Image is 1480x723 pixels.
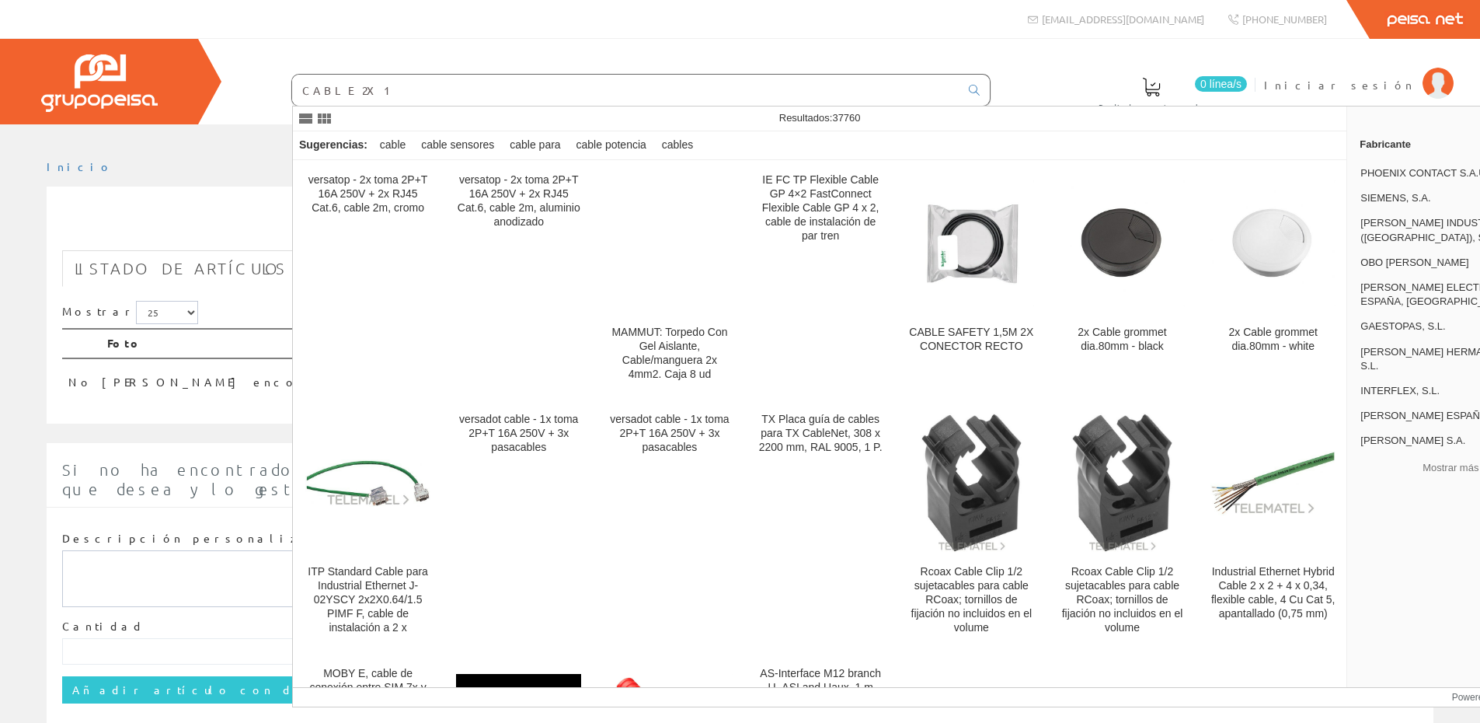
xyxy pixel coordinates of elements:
div: cable sensores [415,131,500,159]
select: Mostrar [136,301,198,324]
span: 0 línea/s [1195,76,1247,92]
a: Inicio [47,159,113,173]
div: versatop - 2x toma 2P+T 16A 250V + 2x RJ45 Cat.6, cable 2m, aluminio anodizado [456,173,581,229]
a: Iniciar sesión [1264,65,1454,79]
a: 2x Cable grommet dia.80mm - white 2x Cable grommet dia.80mm - white [1198,161,1348,400]
div: Sugerencias: [293,134,371,156]
a: ITP Standard Cable para Industrial Ethernet J-02YSCY 2x2X0.64/1.5 PIMF F, cable de instalación a ... [293,400,443,653]
span: Iniciar sesión [1264,77,1415,93]
a: IE FC TP Flexible Cable GP 4×2 FastConnect Flexible Cable GP 4 x 2, cable de instalación de par tren [746,161,896,400]
div: Rcoax Cable Clip 1/2 sujetacables para cable RCoax; tornillos de fijación no incluidos en el volume [909,565,1034,635]
a: versadot cable - 1x toma 2P+T 16A 250V + 3x pasacables [444,400,594,653]
div: versadot cable - 1x toma 2P+T 16A 250V + 3x pasacables [607,413,732,455]
img: CABLE SAFETY 1,5M 2X CONECTOR RECTO [909,180,1034,306]
a: Rcoax Cable Clip 1/2 sujetacables para cable RCoax; tornillos de fijación no incluidos en el volu... [897,400,1046,653]
div: 2x Cable grommet dia.80mm - black [1060,326,1185,354]
img: Industrial Ethernet Hybrid Cable 2 x 2 + 4 x 0,34, flexible cable, 4 Cu Cat 5, apantallado (0,75 mm) [1210,451,1335,515]
a: MAMMUT: Torpedo Con Gel Aislante, Cable/manguera 2x 4mm2. Caja 8 ud MAMMUT: Torpedo Con Gel Aisla... [594,161,744,400]
div: cables [656,131,699,159]
span: Si no ha encontrado algún artículo en nuestro catálogo introduzca aquí la cantidad y la descripci... [62,460,1415,498]
a: versatop - 2x toma 2P+T 16A 250V + 2x RJ45 Cat.6, cable 2m, cromo [293,161,443,400]
div: Rcoax Cable Clip 1/2 sujetacables para cable RCoax; tornillos de fijación no incluidos en el volume [1060,565,1185,635]
td: No [PERSON_NAME] encontrado artículos, pruebe con otra búsqueda [62,358,1291,396]
span: Pedido actual [1099,100,1204,115]
div: cable potencia [570,131,653,159]
div: ITP Standard Cable para Industrial Ethernet J-02YSCY 2x2X0.64/1.5 PIMF F, cable de instalación a 2 x [305,565,430,635]
label: Cantidad [62,619,145,634]
a: Industrial Ethernet Hybrid Cable 2 x 2 + 4 x 0,34, flexible cable, 4 Cu Cat 5, apantallado (0,75 ... [1198,400,1348,653]
span: Resultados: [779,112,861,124]
span: [PHONE_NUMBER] [1242,12,1327,26]
div: cable [374,131,412,159]
a: versatop - 2x toma 2P+T 16A 250V + 2x RJ45 Cat.6, cable 2m, aluminio anodizado [444,161,594,400]
a: versadot cable - 1x toma 2P+T 16A 250V + 3x pasacables [594,400,744,653]
div: TX Placa guía de cables para TX CableNet, 308 x 2200 mm, RAL 9005, 1 P. [758,413,883,455]
div: versatop - 2x toma 2P+T 16A 250V + 2x RJ45 Cat.6, cable 2m, cromo [305,173,430,215]
span: [EMAIL_ADDRESS][DOMAIN_NAME] [1042,12,1204,26]
img: Grupo Peisa [41,54,158,112]
img: 2x Cable grommet dia.80mm - white [1210,180,1335,306]
div: CABLE SAFETY 1,5M 2X CONECTOR RECTO [909,326,1034,354]
label: Descripción personalizada [62,531,338,547]
a: Listado de artículos [62,250,299,287]
th: Foto [101,329,1291,358]
img: ITP Standard Cable para Industrial Ethernet J-02YSCY 2x2X0.64/1.5 PIMF F, cable de instalación a 2 x [305,459,430,507]
a: CABLE SAFETY 1,5M 2X CONECTOR RECTO CABLE SAFETY 1,5M 2X CONECTOR RECTO [897,161,1046,400]
h1: CABLE CPRO BIGGFLEX H05VV-F 2x1,5 mm2 [62,211,1418,243]
input: Buscar ... [292,75,959,106]
div: versadot cable - 1x toma 2P+T 16A 250V + 3x pasacables [456,413,581,455]
a: TX Placa guía de cables para TX CableNet, 308 x 2200 mm, RAL 9005, 1 P. [746,400,896,653]
img: Rcoax Cable Clip 1/2 sujetacables para cable RCoax; tornillos de fijación no incluidos en el volume [1071,413,1173,553]
input: Añadir artículo con descripción personalizada [62,676,569,703]
div: cable para [503,131,566,159]
span: 37760 [832,112,860,124]
label: Mostrar [62,301,198,324]
div: 2x Cable grommet dia.80mm - white [1210,326,1335,354]
a: 2x Cable grommet dia.80mm - black 2x Cable grommet dia.80mm - black [1047,161,1197,400]
div: MAMMUT: Torpedo Con Gel Aislante, Cable/manguera 2x 4mm2. Caja 8 ud [607,326,732,382]
img: Rcoax Cable Clip 1/2 sujetacables para cable RCoax; tornillos de fijación no incluidos en el volume [921,413,1022,553]
a: Rcoax Cable Clip 1/2 sujetacables para cable RCoax; tornillos de fijación no incluidos en el volu... [1047,400,1197,653]
img: 2x Cable grommet dia.80mm - black [1060,180,1185,306]
div: Industrial Ethernet Hybrid Cable 2 x 2 + 4 x 0,34, flexible cable, 4 Cu Cat 5, apantallado (0,75 mm) [1210,565,1335,621]
div: IE FC TP Flexible Cable GP 4×2 FastConnect Flexible Cable GP 4 x 2, cable de instalación de par tren [758,173,883,243]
